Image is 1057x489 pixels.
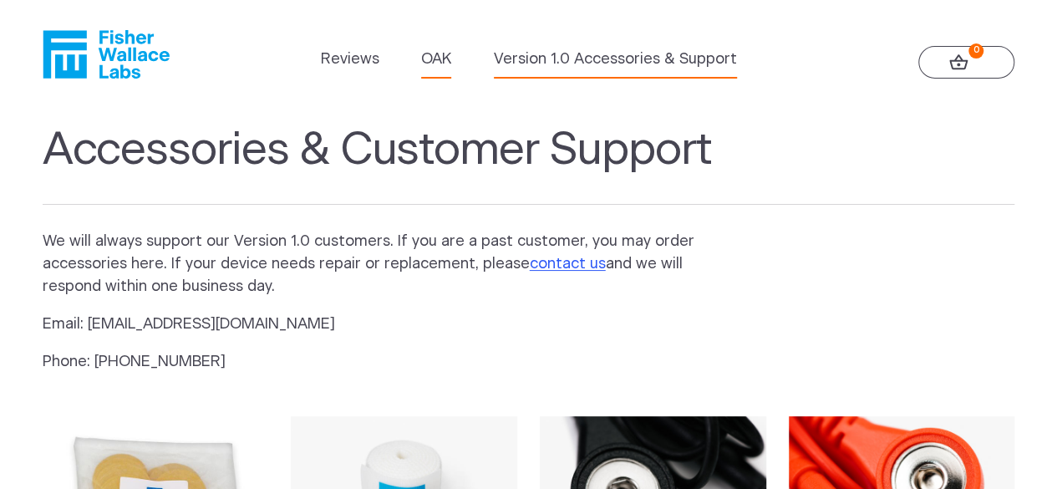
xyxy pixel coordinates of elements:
a: Version 1.0 Accessories & Support [494,48,737,71]
h1: Accessories & Customer Support [43,124,1015,205]
p: Phone: [PHONE_NUMBER] [43,351,724,374]
a: Reviews [320,48,379,71]
p: Email: [EMAIL_ADDRESS][DOMAIN_NAME] [43,313,724,336]
a: contact us [530,257,606,272]
a: 0 [918,46,1014,79]
a: Fisher Wallace [43,30,170,79]
a: OAK [421,48,451,71]
p: We will always support our Version 1.0 customers. If you are a past customer, you may order acces... [43,231,724,298]
strong: 0 [968,43,983,59]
